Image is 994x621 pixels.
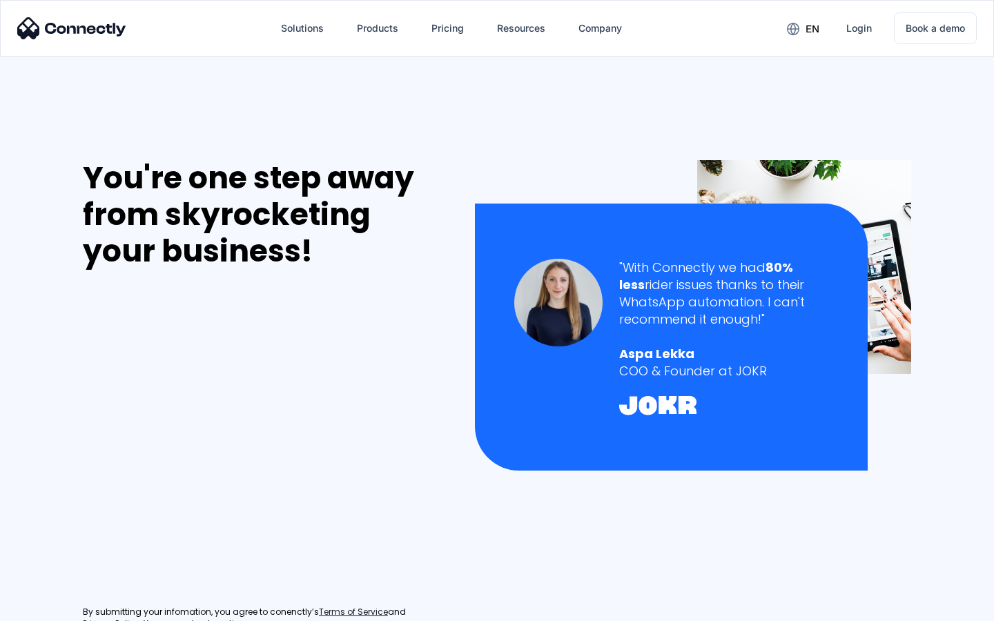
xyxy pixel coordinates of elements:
[835,12,883,45] a: Login
[83,160,446,269] div: You're one step away from skyrocketing your business!
[846,19,872,38] div: Login
[17,17,126,39] img: Connectly Logo
[619,345,694,362] strong: Aspa Lekka
[619,362,828,379] div: COO & Founder at JOKR
[357,19,398,38] div: Products
[806,19,819,39] div: en
[578,19,622,38] div: Company
[281,19,324,38] div: Solutions
[83,286,290,590] iframe: Form 0
[619,259,828,328] div: "With Connectly we had rider issues thanks to their WhatsApp automation. I can't recommend it eno...
[28,597,83,616] ul: Language list
[420,12,475,45] a: Pricing
[894,12,977,44] a: Book a demo
[619,259,793,293] strong: 80% less
[431,19,464,38] div: Pricing
[497,19,545,38] div: Resources
[319,607,388,618] a: Terms of Service
[14,597,83,616] aside: Language selected: English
